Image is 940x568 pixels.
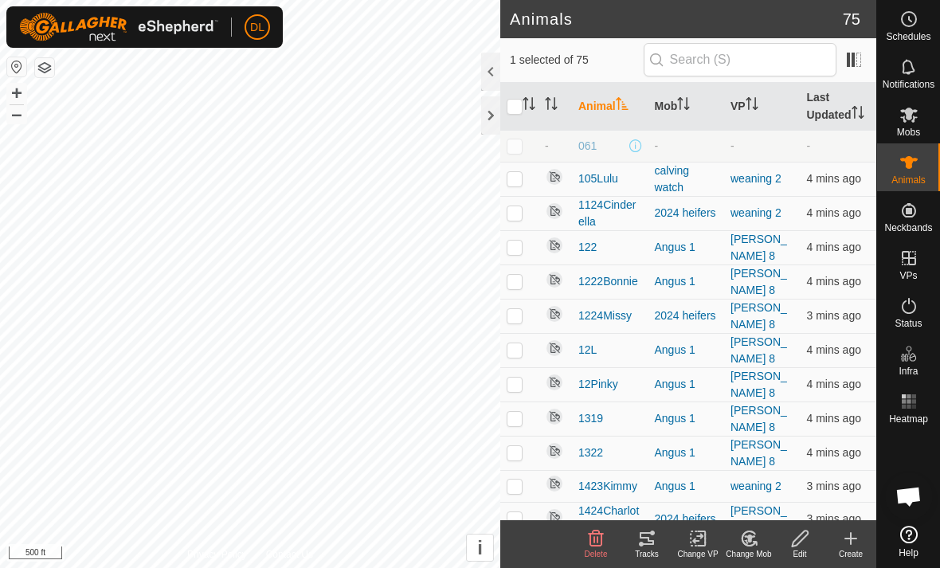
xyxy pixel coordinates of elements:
a: [PERSON_NAME] 8 [730,504,787,534]
span: Help [899,548,918,558]
div: Open chat [885,472,933,520]
span: 1423Kimmy [578,478,637,495]
div: 2024 heifers [655,308,719,324]
a: [PERSON_NAME] 8 [730,404,787,433]
a: [PERSON_NAME] 8 [730,335,787,365]
a: [PERSON_NAME] 8 [730,438,787,468]
span: VPs [899,271,917,280]
span: 122 [578,239,597,256]
span: 12Pinky [578,376,618,393]
h2: Animals [510,10,843,29]
div: Angus 1 [655,273,719,290]
span: 5 Oct 2025 at 3:05 pm [807,275,861,288]
img: returning off [545,339,564,358]
span: 1319 [578,410,603,427]
span: Infra [899,366,918,376]
div: Angus 1 [655,478,719,495]
span: Heatmap [889,414,928,424]
div: Angus 1 [655,410,719,427]
span: 5 Oct 2025 at 3:06 pm [807,309,861,322]
img: returning off [545,236,564,255]
span: 1 selected of 75 [510,52,644,69]
span: 1124Cinderella [578,197,642,230]
p-sorticon: Activate to sort [545,100,558,112]
img: returning off [545,474,564,493]
span: - [807,139,811,152]
img: returning off [545,270,564,289]
span: DL [250,19,264,36]
span: Animals [891,175,926,185]
a: weaning 2 [730,172,781,185]
button: + [7,84,26,103]
button: Map Layers [35,58,54,77]
span: Neckbands [884,223,932,233]
span: Notifications [883,80,934,89]
a: [PERSON_NAME] 8 [730,233,787,262]
div: Change Mob [723,548,774,560]
span: 12L [578,342,597,358]
a: Help [877,519,940,564]
span: Delete [585,550,608,558]
img: returning off [545,202,564,221]
a: Privacy Policy [187,547,247,562]
th: Last Updated [801,83,877,131]
div: Angus 1 [655,239,719,256]
p-sorticon: Activate to sort [616,100,629,112]
span: 5 Oct 2025 at 3:05 pm [807,172,861,185]
div: Create [825,548,876,560]
span: 5 Oct 2025 at 3:06 pm [807,480,861,492]
p-sorticon: Activate to sort [852,108,864,121]
div: Angus 1 [655,342,719,358]
a: weaning 2 [730,206,781,219]
span: 5 Oct 2025 at 3:05 pm [807,378,861,390]
div: 2024 heifers [655,511,719,527]
img: returning off [545,441,564,460]
span: 1224Missy [578,308,632,324]
button: i [467,535,493,561]
span: 75 [843,7,860,31]
a: [PERSON_NAME] 8 [730,301,787,331]
img: returning off [545,373,564,392]
span: Mobs [897,127,920,137]
img: Gallagher Logo [19,13,218,41]
p-sorticon: Activate to sort [523,100,535,112]
th: VP [724,83,801,131]
img: returning off [545,304,564,323]
span: i [477,537,483,558]
p-sorticon: Activate to sort [746,100,758,112]
span: 5 Oct 2025 at 3:05 pm [807,412,861,425]
a: weaning 2 [730,480,781,492]
input: Search (S) [644,43,836,76]
span: 1424Charlotte [578,503,642,536]
th: Mob [648,83,725,131]
a: [PERSON_NAME] 8 [730,370,787,399]
div: Change VP [672,548,723,560]
span: 5 Oct 2025 at 3:05 pm [807,206,861,219]
p-sorticon: Activate to sort [677,100,690,112]
span: 105Lulu [578,170,618,187]
div: - [655,138,719,155]
div: calving watch [655,163,719,196]
th: Animal [572,83,648,131]
img: returning off [545,507,564,527]
div: 2024 heifers [655,205,719,221]
span: 061 [578,138,597,155]
div: Tracks [621,548,672,560]
div: Edit [774,548,825,560]
span: 5 Oct 2025 at 3:06 pm [807,343,861,356]
span: Schedules [886,32,930,41]
span: 1222Bonnie [578,273,638,290]
div: Angus 1 [655,445,719,461]
div: Angus 1 [655,376,719,393]
button: Reset Map [7,57,26,76]
a: [PERSON_NAME] 8 [730,267,787,296]
span: - [545,139,549,152]
span: Status [895,319,922,328]
span: 5 Oct 2025 at 3:06 pm [807,512,861,525]
button: – [7,104,26,123]
span: 5 Oct 2025 at 3:06 pm [807,241,861,253]
img: returning off [545,407,564,426]
span: 1322 [578,445,603,461]
a: Contact Us [266,547,313,562]
span: 5 Oct 2025 at 3:05 pm [807,446,861,459]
